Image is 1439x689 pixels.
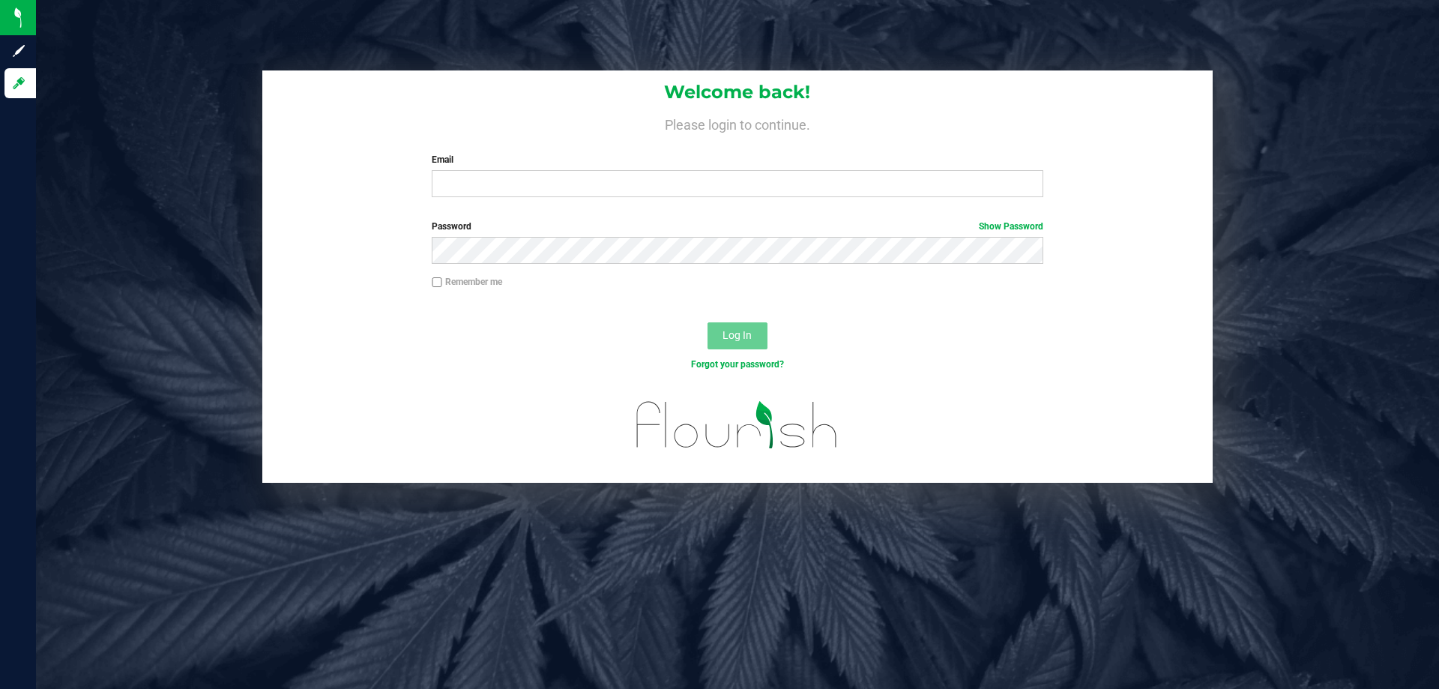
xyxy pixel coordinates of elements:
[618,387,856,463] img: flourish_logo.svg
[262,114,1213,132] h4: Please login to continue.
[722,329,752,341] span: Log In
[691,359,784,370] a: Forgot your password?
[432,221,471,232] span: Password
[979,221,1043,232] a: Show Password
[11,43,26,58] inline-svg: Sign up
[432,153,1043,166] label: Email
[432,275,502,289] label: Remember me
[11,76,26,91] inline-svg: Log in
[432,277,442,288] input: Remember me
[708,322,767,349] button: Log In
[262,82,1213,102] h1: Welcome back!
